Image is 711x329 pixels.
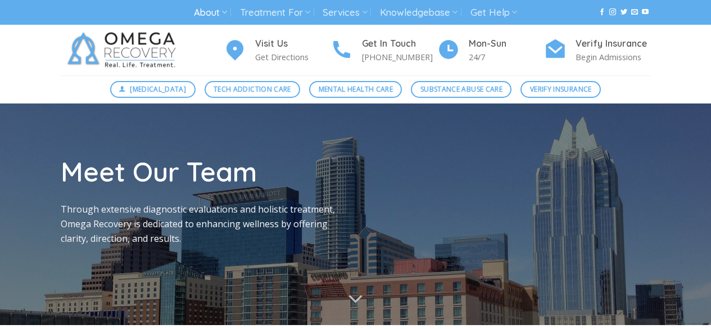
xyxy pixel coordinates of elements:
span: Substance Abuse Care [420,84,502,94]
a: Services [323,2,367,23]
span: [MEDICAL_DATA] [130,84,186,94]
h4: Get In Touch [362,37,437,51]
a: Verify Insurance Begin Admissions [544,37,651,64]
a: Send us an email [631,8,638,16]
a: Treatment For [240,2,310,23]
span: Mental Health Care [319,84,393,94]
a: Follow on Twitter [621,8,627,16]
h1: Meet Our Team [61,154,347,189]
a: Get In Touch [PHONE_NUMBER] [330,37,437,64]
img: Omega Recovery [61,25,187,75]
a: Knowledgebase [380,2,458,23]
p: Get Directions [255,51,330,64]
a: Tech Addiction Care [205,81,301,98]
a: Follow on YouTube [642,8,649,16]
a: Mental Health Care [309,81,402,98]
a: [MEDICAL_DATA] [110,81,196,98]
h4: Mon-Sun [469,37,544,51]
span: Verify Insurance [530,84,592,94]
a: Follow on Facebook [599,8,605,16]
h4: Verify Insurance [576,37,651,51]
a: Get Help [470,2,517,23]
h4: Visit Us [255,37,330,51]
a: About [194,2,227,23]
p: Begin Admissions [576,51,651,64]
p: [PHONE_NUMBER] [362,51,437,64]
span: Tech Addiction Care [214,84,291,94]
a: Follow on Instagram [609,8,616,16]
a: Substance Abuse Care [411,81,511,98]
p: Through extensive diagnostic evaluations and holistic treatment, Omega Recovery is dedicated to e... [61,202,347,246]
a: Verify Insurance [520,81,601,98]
p: 24/7 [469,51,544,64]
a: Visit Us Get Directions [224,37,330,64]
button: Scroll for more [334,285,377,314]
